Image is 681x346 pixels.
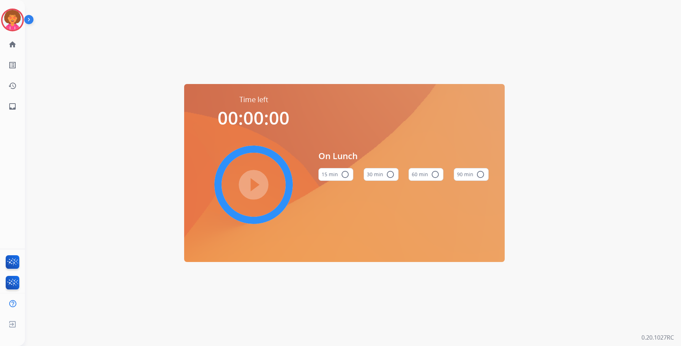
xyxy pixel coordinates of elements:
button: 15 min [318,168,353,181]
mat-icon: list_alt [8,61,17,69]
button: 60 min [409,168,443,181]
mat-icon: radio_button_unchecked [386,170,395,179]
span: 00:00:00 [218,106,290,130]
mat-icon: history [8,82,17,90]
mat-icon: radio_button_unchecked [431,170,440,179]
p: 0.20.1027RC [641,333,674,342]
mat-icon: home [8,40,17,49]
span: Time left [239,95,268,105]
mat-icon: radio_button_unchecked [341,170,349,179]
button: 90 min [454,168,489,181]
button: 30 min [364,168,399,181]
span: On Lunch [318,150,489,162]
img: avatar [2,10,22,30]
mat-icon: inbox [8,102,17,111]
mat-icon: radio_button_unchecked [476,170,485,179]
